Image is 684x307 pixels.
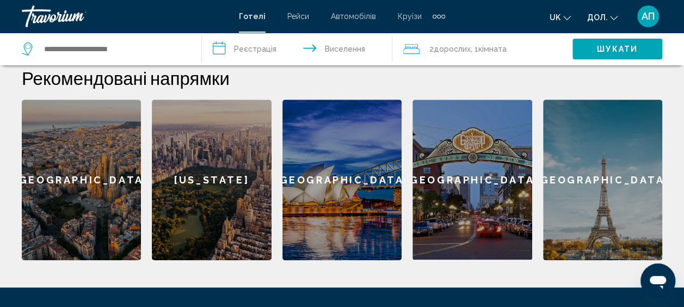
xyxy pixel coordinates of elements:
[550,13,560,22] span: uk
[202,33,393,65] button: Дати заїзду та виїзду
[239,12,266,21] a: Готелі
[412,100,532,260] a: [GEOGRAPHIC_DATA]
[550,9,571,25] button: Змінити мову
[412,100,532,260] div: [GEOGRAPHIC_DATA]
[478,45,507,53] span: Кімната
[22,100,141,260] a: [GEOGRAPHIC_DATA]
[152,100,271,260] a: [US_STATE]
[471,45,478,53] font: , 1
[429,45,434,53] font: 2
[282,100,402,260] a: [GEOGRAPHIC_DATA]
[597,45,638,54] span: Шукати
[22,5,228,27] a: Траворіум
[392,33,572,65] button: Мандрівники: 2 дорослих, 0 дітей
[22,67,662,89] h2: Рекомендовані напрямки
[640,263,675,298] iframe: Schaltfläche zum Öffnen des Messaging-Fensters
[543,100,662,260] a: [GEOGRAPHIC_DATA]
[433,8,445,25] button: Додаткові елементи навігації
[331,12,376,21] a: Автомобілів
[398,12,422,21] a: Круїзи
[587,9,618,25] button: Змінити валюту
[287,12,309,21] a: Рейси
[587,13,607,22] span: дол.
[434,45,471,53] span: Дорослих
[642,11,655,22] span: АП
[572,39,662,59] button: Шукати
[634,5,662,28] button: Меню користувача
